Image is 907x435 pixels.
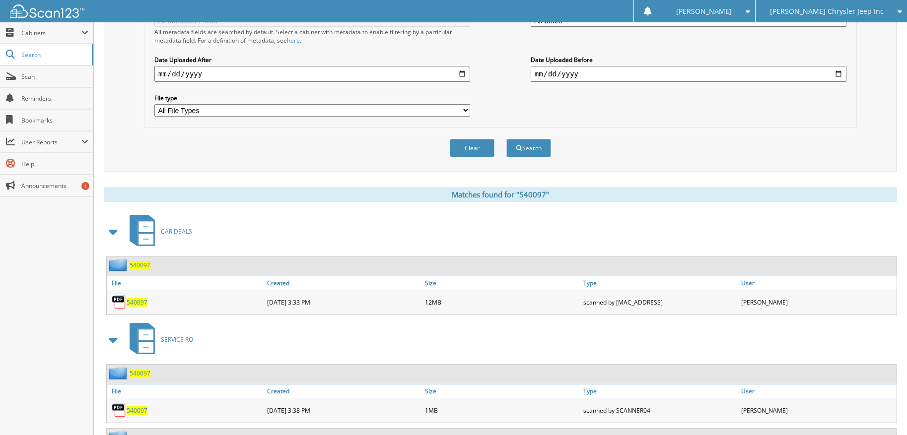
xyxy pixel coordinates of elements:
a: 540097 [127,298,147,307]
a: 540097 [130,369,150,377]
label: Date Uploaded Before [531,56,846,64]
div: scanned by SCANNER04 [581,400,739,420]
img: folder2.png [109,367,130,379]
div: [DATE] 3:38 PM [265,400,422,420]
div: [PERSON_NAME] [739,400,897,420]
a: User [739,276,897,290]
span: SERVICE RO [161,335,193,344]
span: [PERSON_NAME] Chrysler Jeep Inc [770,8,884,14]
iframe: Chat Widget [857,387,907,435]
a: 540097 [127,406,147,415]
a: Created [265,384,422,398]
button: Search [506,139,551,157]
span: User Reports [21,138,81,146]
div: 1MB [422,400,580,420]
div: scanned by [MAC_ADDRESS] [581,292,739,312]
a: User [739,384,897,398]
label: File type [154,94,470,102]
div: [DATE] 3:33 PM [265,292,422,312]
img: folder2.png [109,259,130,271]
a: Size [422,276,580,290]
span: [PERSON_NAME] [676,8,732,14]
span: Bookmarks [21,116,88,124]
span: Reminders [21,94,88,103]
label: Date Uploaded After [154,56,470,64]
div: [PERSON_NAME] [739,292,897,312]
div: All metadata fields are searched by default. Select a cabinet with metadata to enable filtering b... [154,28,470,45]
div: 12MB [422,292,580,312]
a: Size [422,384,580,398]
a: 540097 [130,261,150,269]
span: Search [21,51,87,59]
a: Created [265,276,422,290]
img: PDF.png [112,295,127,310]
img: PDF.png [112,403,127,418]
a: File [107,384,265,398]
a: CAR DEALS [124,212,192,251]
span: Help [21,160,88,168]
input: end [531,66,846,82]
span: CAR DEALS [161,227,192,236]
a: SERVICE RO [124,320,193,359]
a: Type [581,384,739,398]
span: Cabinets [21,29,81,37]
div: Matches found for "540097" [104,187,897,202]
span: Scan [21,72,88,81]
a: Type [581,276,739,290]
button: Clear [450,139,494,157]
a: here [287,36,300,45]
span: Announcements [21,182,88,190]
img: scan123-logo-white.svg [10,4,84,18]
div: 1 [81,182,89,190]
input: start [154,66,470,82]
a: File [107,276,265,290]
